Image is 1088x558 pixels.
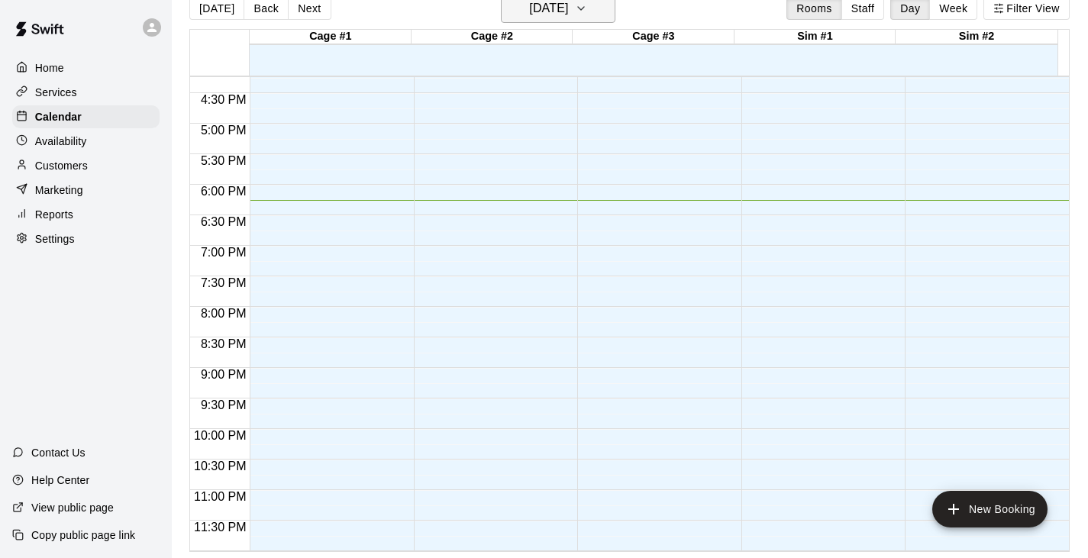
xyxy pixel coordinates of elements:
[896,30,1057,44] div: Sim #2
[35,158,88,173] p: Customers
[12,81,160,104] a: Services
[35,182,83,198] p: Marketing
[190,521,250,534] span: 11:30 PM
[197,185,250,198] span: 6:00 PM
[12,227,160,250] a: Settings
[197,398,250,411] span: 9:30 PM
[35,231,75,247] p: Settings
[12,105,160,128] a: Calendar
[12,154,160,177] a: Customers
[12,179,160,202] a: Marketing
[197,307,250,320] span: 8:00 PM
[932,491,1048,527] button: add
[197,93,250,106] span: 4:30 PM
[35,85,77,100] p: Services
[190,490,250,503] span: 11:00 PM
[35,134,87,149] p: Availability
[197,124,250,137] span: 5:00 PM
[197,215,250,228] span: 6:30 PM
[12,203,160,226] a: Reports
[197,368,250,381] span: 9:00 PM
[12,130,160,153] a: Availability
[250,30,412,44] div: Cage #1
[734,30,896,44] div: Sim #1
[412,30,573,44] div: Cage #2
[12,56,160,79] a: Home
[31,445,86,460] p: Contact Us
[573,30,734,44] div: Cage #3
[31,473,89,488] p: Help Center
[197,276,250,289] span: 7:30 PM
[31,527,135,543] p: Copy public page link
[35,109,82,124] p: Calendar
[197,154,250,167] span: 5:30 PM
[31,500,114,515] p: View public page
[197,246,250,259] span: 7:00 PM
[190,460,250,473] span: 10:30 PM
[35,60,64,76] p: Home
[190,429,250,442] span: 10:00 PM
[35,207,73,222] p: Reports
[197,337,250,350] span: 8:30 PM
